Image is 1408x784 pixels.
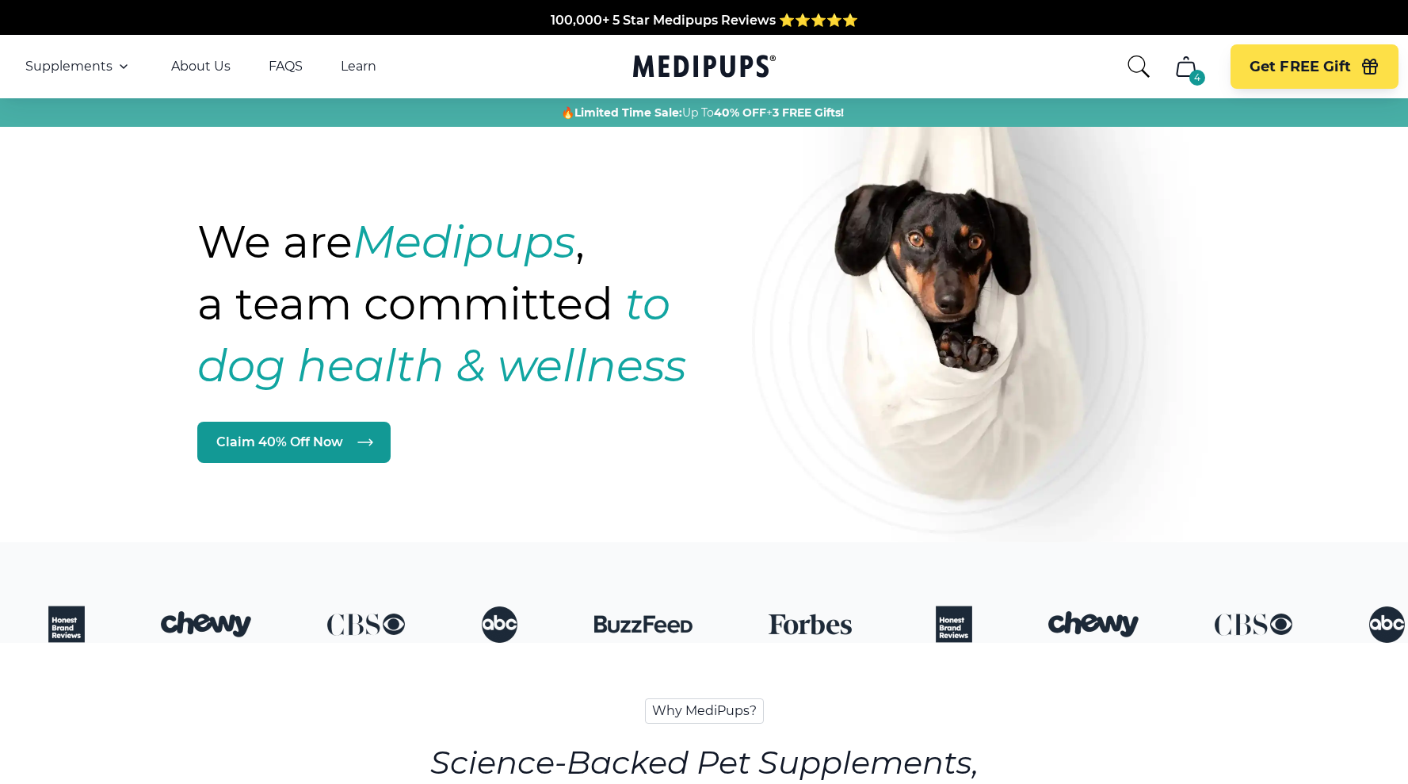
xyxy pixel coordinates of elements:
[1189,70,1205,86] div: 4
[1167,48,1205,86] button: cart
[1126,54,1151,79] button: search
[551,13,858,28] span: 100,000+ 5 Star Medipups Reviews ⭐️⭐️⭐️⭐️⭐️
[633,52,776,84] a: Medipups
[171,59,231,75] a: About Us
[197,211,777,396] h1: We are , a team committed
[341,59,376,75] a: Learn
[197,422,391,463] a: Claim 40% Off Now
[752,21,1227,603] img: Natural dog supplements for joint and coat health
[269,59,303,75] a: FAQS
[25,59,113,75] span: Supplements
[561,105,844,120] span: 🔥 Up To +
[1250,58,1351,76] span: Get FREE Gift
[441,32,967,47] span: Made In The [GEOGRAPHIC_DATA] from domestic & globally sourced ingredients
[353,215,575,269] strong: Medipups
[25,57,133,76] button: Supplements
[645,698,764,724] span: Why MediPups?
[1231,44,1398,89] button: Get FREE Gift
